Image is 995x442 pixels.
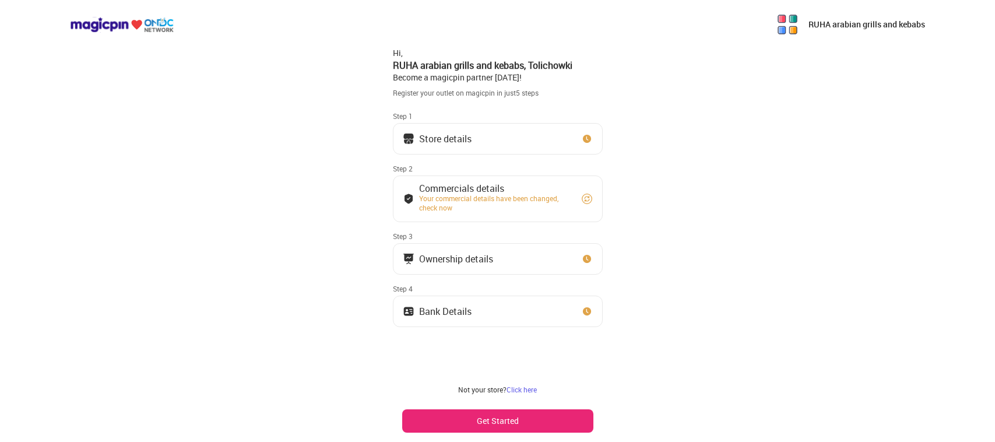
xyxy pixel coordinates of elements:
[419,185,571,191] div: Commercials details
[393,284,603,293] div: Step 4
[581,133,593,145] img: clock_icon_new.67dbf243.svg
[393,296,603,327] button: Bank Details
[402,409,593,433] button: Get Started
[419,194,571,212] div: Your commercial details have been changed, check now
[393,243,603,275] button: Ownership details
[581,253,593,265] img: clock_icon_new.67dbf243.svg
[393,88,603,98] div: Register your outlet on magicpin in just 5 steps
[393,164,603,173] div: Step 2
[403,133,414,145] img: storeIcon.9b1f7264.svg
[581,306,593,317] img: clock_icon_new.67dbf243.svg
[393,111,603,121] div: Step 1
[393,176,603,222] button: Commercials detailsYour commercial details have been changed, check now
[776,13,799,36] img: 5kpy1OYlDsuLhLgQzvHA0b3D2tpYM65o7uN6qQmrajoZMvA06tM6FZ_Luz5y1fMPyyl3GnnvzWZcaj6n5kJuFGoMPPY
[507,385,537,394] a: Click here
[393,231,603,241] div: Step 3
[419,308,472,314] div: Bank Details
[403,193,414,205] img: bank_details_tick.fdc3558c.svg
[403,306,414,317] img: ownership_icon.37569ceb.svg
[581,193,593,205] img: refresh_circle.10b5a287.svg
[393,47,603,83] div: Hi, Become a magicpin partner [DATE]!
[419,136,472,142] div: Store details
[393,123,603,155] button: Store details
[393,59,603,72] div: RUHA arabian grills and kebabs , Tolichowki
[808,19,925,30] p: RUHA arabian grills and kebabs
[403,253,414,265] img: commercials_icon.983f7837.svg
[458,385,507,394] span: Not your store?
[419,256,493,262] div: Ownership details
[70,17,174,33] img: ondc-logo-new-small.8a59708e.svg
